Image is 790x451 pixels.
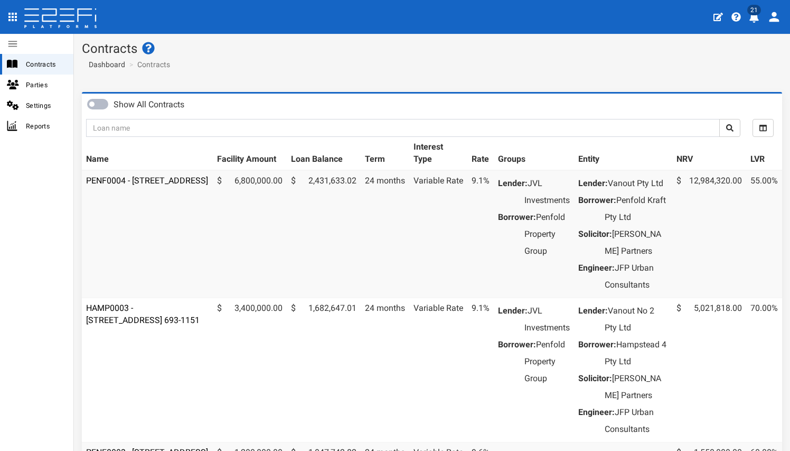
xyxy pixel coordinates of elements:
dd: Vanout No 2 Pty Ltd [605,302,668,336]
dt: Lender: [498,175,528,192]
label: Show All Contracts [114,99,184,111]
span: Contracts [26,58,65,70]
dt: Borrower: [578,336,616,353]
td: Variable Rate [409,170,467,298]
th: Entity [574,137,672,170]
td: 2,431,633.02 [287,170,361,298]
td: 12,984,320.00 [672,170,746,298]
dd: JFP Urban Consultants [605,260,668,293]
th: Loan Balance [287,137,361,170]
th: Name [82,137,213,170]
td: 24 months [361,170,409,298]
dd: Penfold Property Group [524,336,570,387]
td: 9.1% [467,298,494,442]
dt: Engineer: [578,260,615,277]
dd: JFP Urban Consultants [605,404,668,438]
td: 70.00% [746,298,782,442]
dt: Lender: [578,302,608,319]
dt: Engineer: [578,404,615,421]
a: PENF0004 - [STREET_ADDRESS] [86,176,208,186]
dt: Borrower: [498,336,536,353]
dt: Borrower: [498,209,536,226]
dd: JVL Investments [524,175,570,209]
li: Contracts [127,59,170,70]
dt: Solicitor: [578,370,612,387]
a: HAMP0003 - [STREET_ADDRESS] 693-1151 [86,303,200,325]
td: 55.00% [746,170,782,298]
h1: Contracts [82,42,782,56]
dt: Lender: [578,175,608,192]
span: Dashboard [84,60,125,69]
th: NRV [672,137,746,170]
td: Variable Rate [409,298,467,442]
dd: Vanout Pty Ltd [605,175,668,192]
dd: [PERSON_NAME] Partners [605,226,668,260]
dt: Solicitor: [578,226,612,243]
td: 24 months [361,298,409,442]
th: Rate [467,137,494,170]
dd: JVL Investments [524,302,570,336]
a: Dashboard [84,59,125,70]
dt: Borrower: [578,192,616,209]
span: Parties [26,79,65,91]
td: 6,800,000.00 [213,170,287,298]
td: 3,400,000.00 [213,298,287,442]
th: LVR [746,137,782,170]
span: Settings [26,99,65,112]
dd: Penfold Property Group [524,209,570,260]
th: Facility Amount [213,137,287,170]
td: 5,021,818.00 [672,298,746,442]
th: Groups [494,137,574,170]
dt: Lender: [498,302,528,319]
td: 9.1% [467,170,494,298]
th: Term [361,137,409,170]
dd: Penfold Kraft Pty Ltd [605,192,668,226]
th: Interest Type [409,137,467,170]
dd: [PERSON_NAME] Partners [605,370,668,404]
input: Loan name [86,119,720,137]
dd: Hampstead 4 Pty Ltd [605,336,668,370]
span: Reports [26,120,65,132]
td: 1,682,647.01 [287,298,361,442]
